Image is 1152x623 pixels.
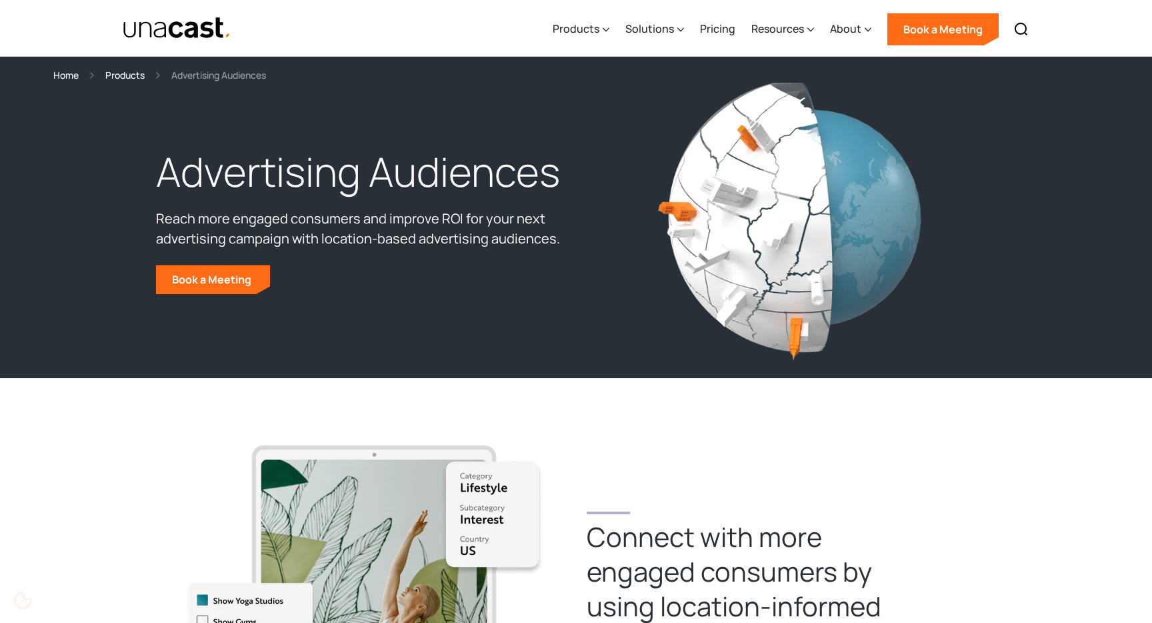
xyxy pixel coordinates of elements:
[53,67,79,83] a: Home
[625,2,684,57] div: Solutions
[830,21,861,37] div: About
[553,2,609,57] div: Products
[656,77,923,362] img: location data visual, globe
[751,2,814,57] div: Resources
[751,21,804,37] div: Resources
[830,2,871,57] div: About
[7,584,39,616] div: Cookie Preferences
[171,67,266,83] div: Advertising Audiences
[887,13,999,45] a: Book a Meeting
[1013,21,1029,37] img: Search icon
[553,21,599,37] div: Products
[156,145,569,199] h1: Advertising Audiences
[700,2,735,57] a: Pricing
[156,209,569,249] p: Reach more engaged consumers and improve ROI for your next advertising campaign with location-bas...
[105,67,145,83] a: Products
[156,265,270,294] a: Book a Meeting
[123,17,231,40] img: Unacast text logo
[625,21,674,37] div: Solutions
[123,17,231,40] a: home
